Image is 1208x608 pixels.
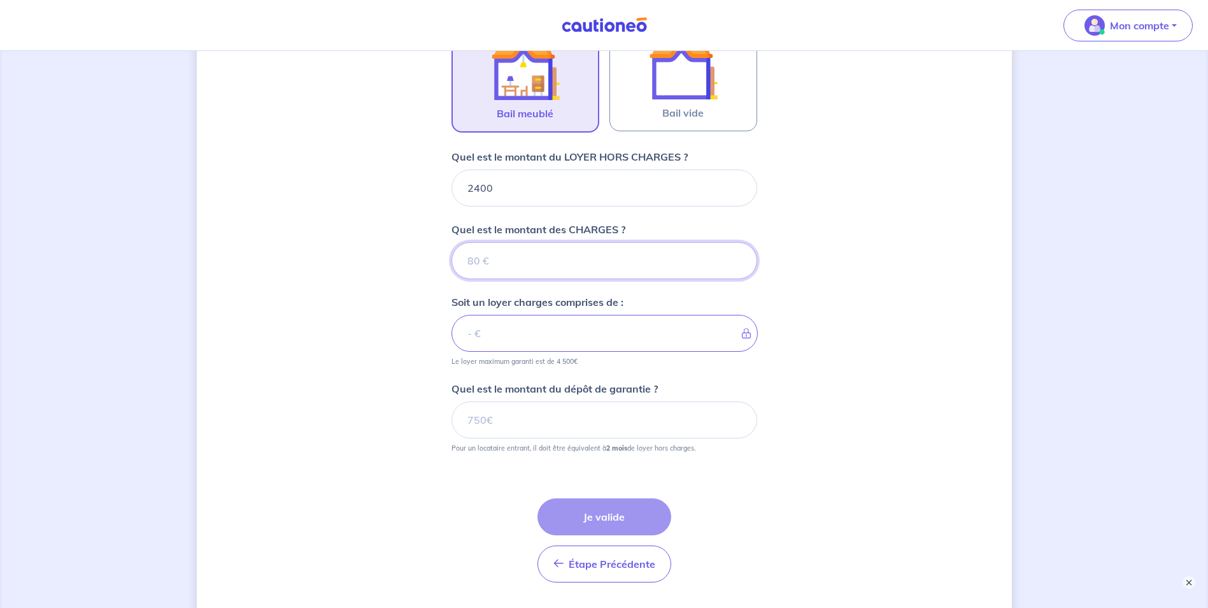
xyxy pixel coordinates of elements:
button: × [1183,576,1195,589]
img: Cautioneo [557,17,652,33]
img: illu_account_valid_menu.svg [1084,15,1105,36]
strong: 2 mois [606,444,627,452]
p: Quel est le montant du dépôt de garantie ? [451,381,658,396]
input: 750€ [451,170,757,206]
p: Le loyer maximum garanti est de 4 500€ [451,357,578,366]
span: Bail meublé [497,106,553,121]
p: Pour un locataire entrant, il doit être équivalent à de loyer hors charges. [451,444,695,452]
input: 750€ [451,402,757,438]
button: illu_account_valid_menu.svgMon compte [1063,10,1193,41]
img: illu_furnished_lease.svg [491,37,560,106]
img: illu_empty_lease.svg [649,36,718,105]
p: Mon compte [1110,18,1169,33]
p: Soit un loyer charges comprises de : [451,294,623,310]
input: - € [451,315,758,352]
span: Bail vide [662,105,704,120]
p: Quel est le montant du LOYER HORS CHARGES ? [451,149,688,164]
input: 80 € [451,242,757,279]
button: Étape Précédente [537,546,671,583]
p: Quel est le montant des CHARGES ? [451,222,625,237]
